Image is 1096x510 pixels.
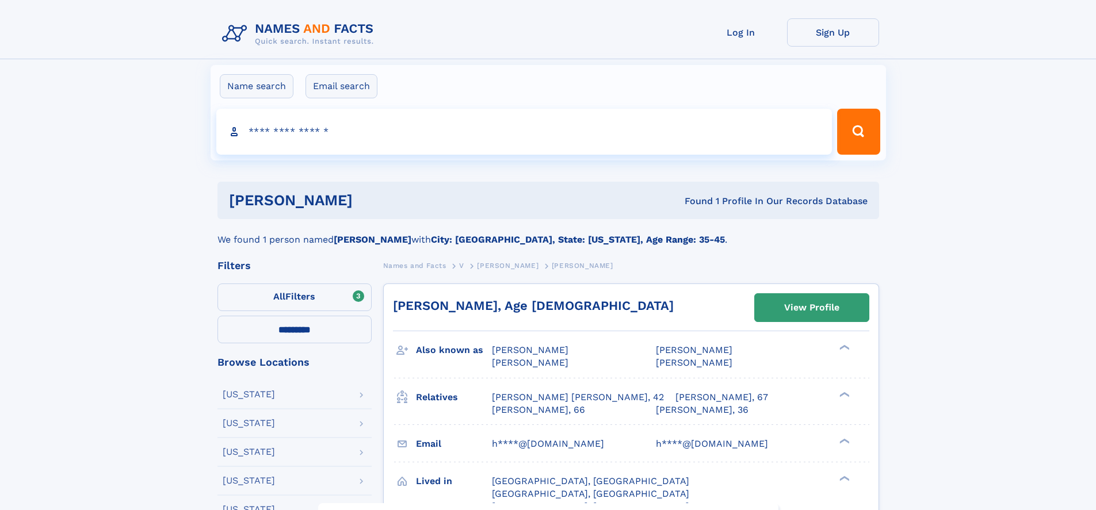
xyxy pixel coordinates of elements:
[217,283,372,311] label: Filters
[220,74,293,98] label: Name search
[383,258,446,273] a: Names and Facts
[416,434,492,454] h3: Email
[837,109,880,155] button: Search Button
[656,404,749,416] a: [PERSON_NAME], 36
[216,109,832,155] input: search input
[656,344,732,355] span: [PERSON_NAME]
[223,447,275,457] div: [US_STATE]
[217,219,879,247] div: We found 1 person named with .
[656,357,732,368] span: [PERSON_NAME]
[755,294,869,321] a: View Profile
[431,234,725,245] b: City: [GEOGRAPHIC_DATA], State: [US_STATE], Age Range: 35-45
[518,195,868,208] div: Found 1 Profile In Our Records Database
[492,357,568,368] span: [PERSON_NAME]
[416,388,492,407] h3: Relatives
[223,476,275,485] div: [US_STATE]
[223,390,275,399] div: [US_STATE]
[492,344,568,355] span: [PERSON_NAME]
[217,18,383,49] img: Logo Names and Facts
[393,298,674,313] a: [PERSON_NAME], Age [DEMOGRAPHIC_DATA]
[305,74,377,98] label: Email search
[492,391,664,404] a: [PERSON_NAME] [PERSON_NAME], 42
[787,18,879,47] a: Sign Up
[552,262,613,270] span: [PERSON_NAME]
[837,344,850,351] div: ❯
[837,474,850,482] div: ❯
[459,262,464,270] span: V
[675,391,768,404] a: [PERSON_NAME], 67
[837,437,850,444] div: ❯
[784,294,839,321] div: View Profile
[416,471,492,491] h3: Lived in
[273,291,285,302] span: All
[223,419,275,428] div: [US_STATE]
[416,340,492,360] h3: Also known as
[334,234,411,245] b: [PERSON_NAME]
[695,18,787,47] a: Log In
[492,476,689,486] span: [GEOGRAPHIC_DATA], [GEOGRAPHIC_DATA]
[229,193,519,208] h1: [PERSON_NAME]
[492,488,689,499] span: [GEOGRAPHIC_DATA], [GEOGRAPHIC_DATA]
[217,357,372,367] div: Browse Locations
[837,390,850,398] div: ❯
[477,258,539,273] a: [PERSON_NAME]
[492,404,585,416] a: [PERSON_NAME], 66
[477,262,539,270] span: [PERSON_NAME]
[459,258,464,273] a: V
[217,260,372,271] div: Filters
